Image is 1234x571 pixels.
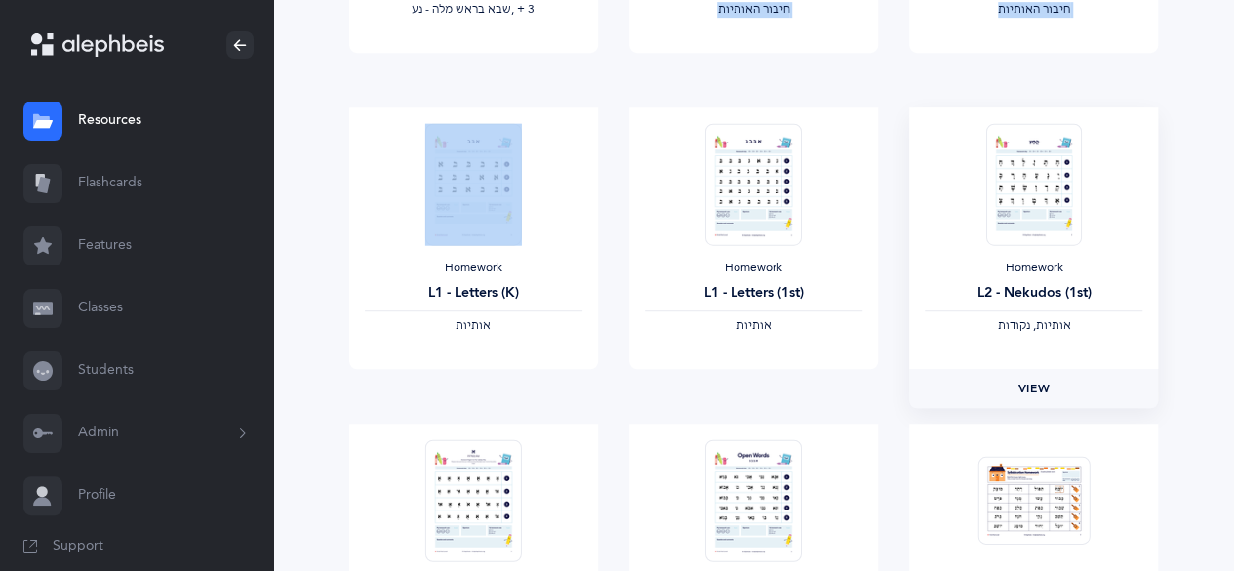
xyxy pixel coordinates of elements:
[645,261,862,276] div: Homework
[925,261,1142,276] div: Homework
[412,2,511,16] span: ‫שבא בראש מלה - נע‬
[425,123,521,245] img: Homework_L1_Letters_R_EN_thumbnail_1731214661.png
[645,283,862,304] div: L1 - Letters (1st)
[53,537,103,556] span: Support
[425,439,521,561] img: Homework_L3_OpenWords_R_EN_thumbnail_1731229486.png
[365,261,582,276] div: Homework
[986,123,1082,245] img: Homework_L2_Nekudos_R_EN_1_thumbnail_1731617499.png
[977,456,1090,545] img: Homework_Syllabication-EN_Red_Houses_EN_thumbnail_1724301135.png
[705,439,801,561] img: Homework_L3_OpenWords_O_Red_EN_thumbnail_1731217670.png
[456,318,491,332] span: ‫אותיות‬
[365,283,582,304] div: L1 - Letters (K)
[909,369,1158,408] a: View
[997,318,1070,332] span: ‫אותיות, נקודות‬
[925,283,1142,304] div: L2 - Nekudos (1st)
[998,2,1070,16] span: ‫חיבור האותיות‬
[1018,380,1050,397] span: View
[736,318,771,332] span: ‫אותיות‬
[705,123,801,245] img: Homework_L1_Letters_O_Red_EN_thumbnail_1731215195.png
[717,2,789,16] span: ‫חיבור האותיות‬
[365,2,582,18] div: ‪, + 3‬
